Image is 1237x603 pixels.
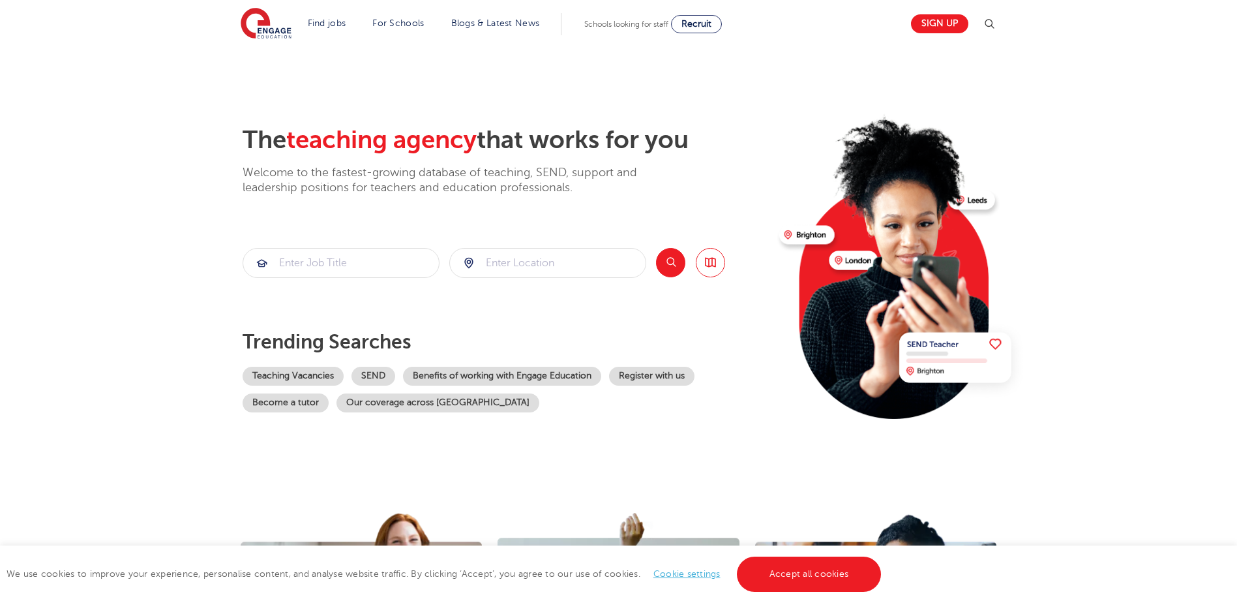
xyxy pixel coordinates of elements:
span: We use cookies to improve your experience, personalise content, and analyse website traffic. By c... [7,569,884,579]
a: Our coverage across [GEOGRAPHIC_DATA] [336,394,539,412]
a: Find jobs [308,18,346,28]
img: Engage Education [241,8,291,40]
span: Recruit [681,19,711,29]
input: Submit [243,249,439,277]
a: SEND [351,367,395,386]
a: Cookie settings [653,569,721,579]
div: Submit [449,248,646,278]
a: Accept all cookies [737,557,882,592]
a: Teaching Vacancies [243,367,344,386]
p: Trending searches [243,330,769,354]
h2: The that works for you [243,125,769,155]
span: teaching agency [286,126,477,154]
a: Sign up [911,14,968,33]
p: Welcome to the fastest-growing database of teaching, SEND, support and leadership positions for t... [243,165,673,196]
a: Blogs & Latest News [451,18,540,28]
input: Submit [450,249,646,277]
a: For Schools [372,18,424,28]
div: Submit [243,248,440,278]
a: Become a tutor [243,394,329,412]
a: Benefits of working with Engage Education [403,367,601,386]
a: Register with us [609,367,694,386]
span: Schools looking for staff [584,20,668,29]
a: Recruit [671,15,722,33]
button: Search [656,248,685,277]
